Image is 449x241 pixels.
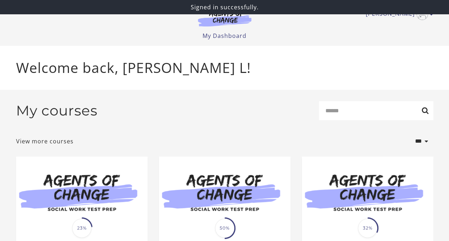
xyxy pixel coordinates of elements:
[16,137,74,146] a: View more courses
[366,9,430,20] a: Toggle menu
[16,102,98,119] h2: My courses
[3,3,446,11] p: Signed in successfully.
[16,57,433,78] p: Welcome back, [PERSON_NAME] L!
[215,218,234,238] span: 50%
[72,218,91,238] span: 23%
[190,10,259,26] img: Agents of Change Logo
[203,32,246,40] a: My Dashboard
[358,218,377,238] span: 32%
